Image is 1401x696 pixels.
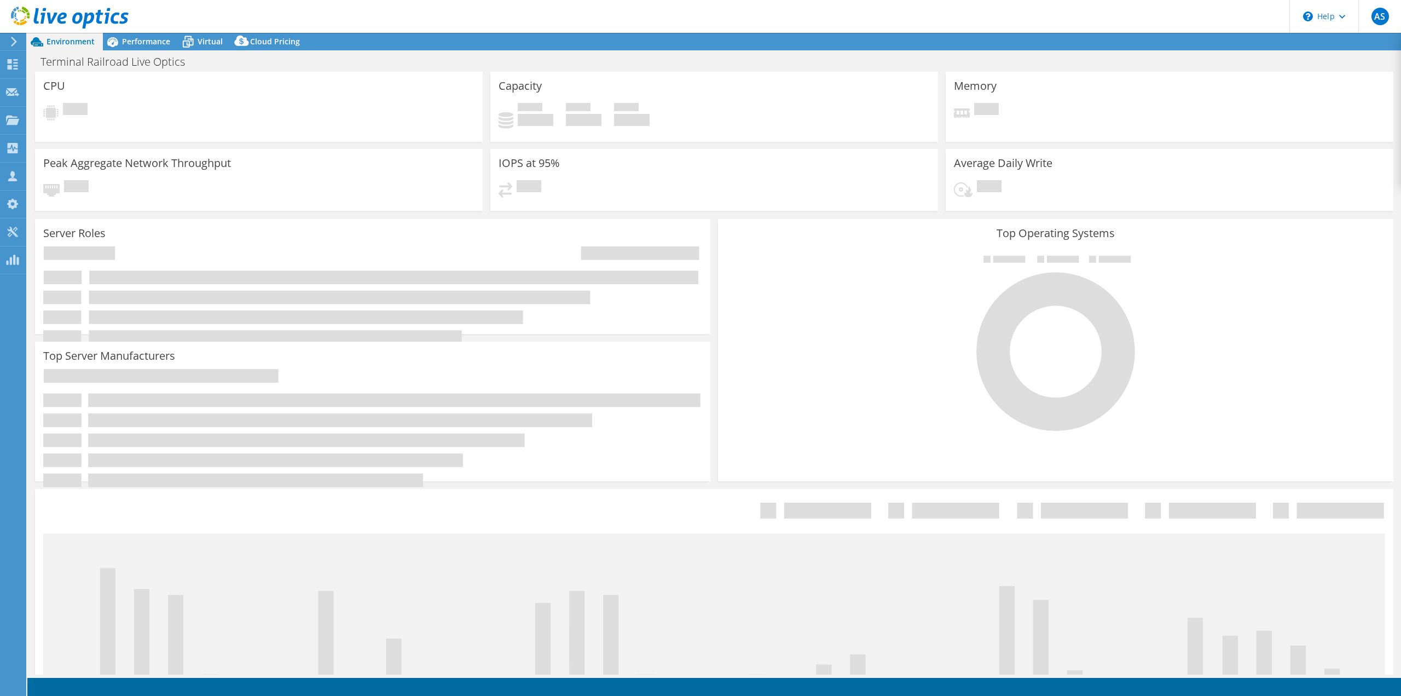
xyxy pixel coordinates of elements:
[43,157,231,169] h3: Peak Aggregate Network Throughput
[726,227,1385,239] h3: Top Operating Systems
[47,36,95,47] span: Environment
[517,180,541,195] span: Pending
[614,114,650,126] h4: 0 GiB
[499,157,560,169] h3: IOPS at 95%
[974,103,999,118] span: Pending
[954,157,1052,169] h3: Average Daily Write
[198,36,223,47] span: Virtual
[518,114,553,126] h4: 0 GiB
[518,103,542,114] span: Used
[566,114,601,126] h4: 0 GiB
[122,36,170,47] span: Performance
[954,80,997,92] h3: Memory
[614,103,639,114] span: Total
[977,180,1001,195] span: Pending
[499,80,542,92] h3: Capacity
[64,180,89,195] span: Pending
[36,56,202,68] h1: Terminal Railroad Live Optics
[1371,8,1389,25] span: AS
[43,350,175,362] h3: Top Server Manufacturers
[43,80,65,92] h3: CPU
[43,227,106,239] h3: Server Roles
[566,103,590,114] span: Free
[1303,11,1313,21] svg: \n
[63,103,88,118] span: Pending
[250,36,300,47] span: Cloud Pricing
